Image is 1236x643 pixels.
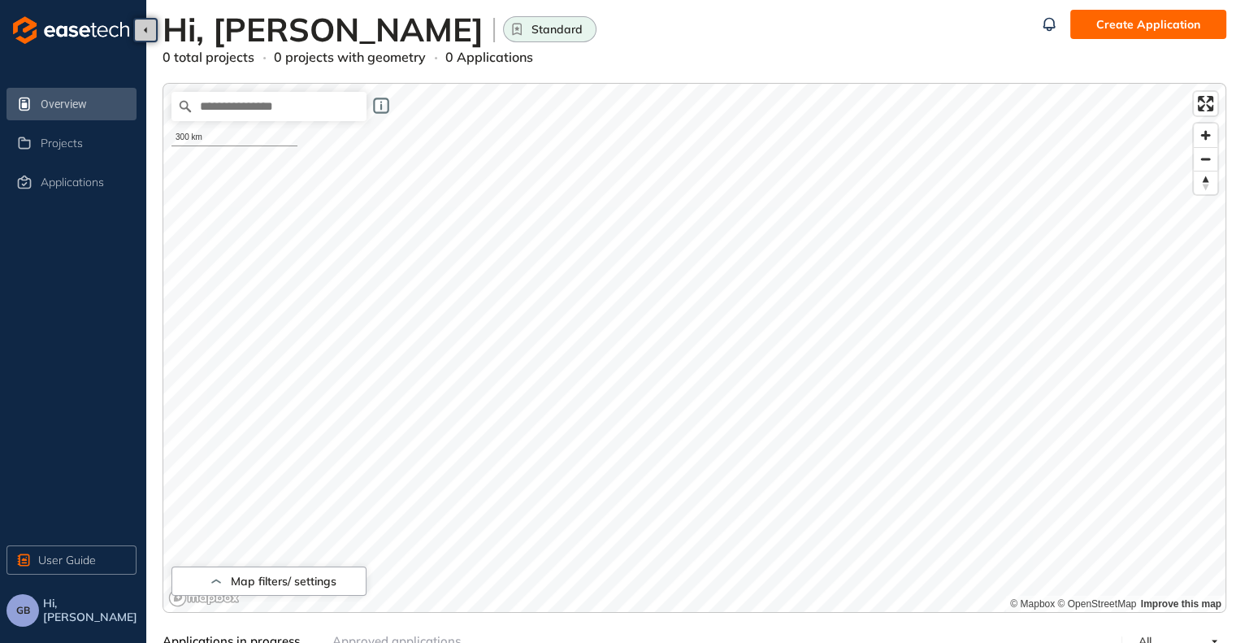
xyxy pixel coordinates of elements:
[231,575,336,589] span: Map filters/ settings
[171,92,366,121] input: Search place...
[41,88,133,120] span: Overview
[16,605,30,616] span: GB
[7,594,39,627] button: GB
[1194,171,1217,194] button: Reset bearing to north
[274,49,426,65] span: 0 projects with geometry
[1141,598,1221,610] a: Improve this map
[1096,15,1200,33] span: Create Application
[168,589,240,607] a: Mapbox logo
[163,84,1225,612] canvas: Map
[41,176,104,189] span: Applications
[1194,147,1217,171] button: Zoom out
[503,16,596,42] button: Standard
[41,137,83,150] span: Projects
[171,567,366,596] button: Map filters/ settings
[1194,148,1217,171] span: Zoom out
[1194,92,1217,115] button: Enter fullscreen
[445,49,533,65] span: 0 Applications
[13,16,129,44] img: logo
[1010,598,1055,610] a: Mapbox
[163,49,254,65] span: 0 total projects
[43,597,140,624] span: Hi, [PERSON_NAME]
[531,23,583,37] span: Standard
[1194,124,1217,147] button: Zoom in
[163,10,493,49] h2: Hi, [PERSON_NAME]
[1057,598,1136,610] a: OpenStreetMap
[38,551,96,569] span: User Guide
[7,545,137,575] button: User Guide
[171,129,297,146] div: 300 km
[1070,10,1226,39] button: Create Application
